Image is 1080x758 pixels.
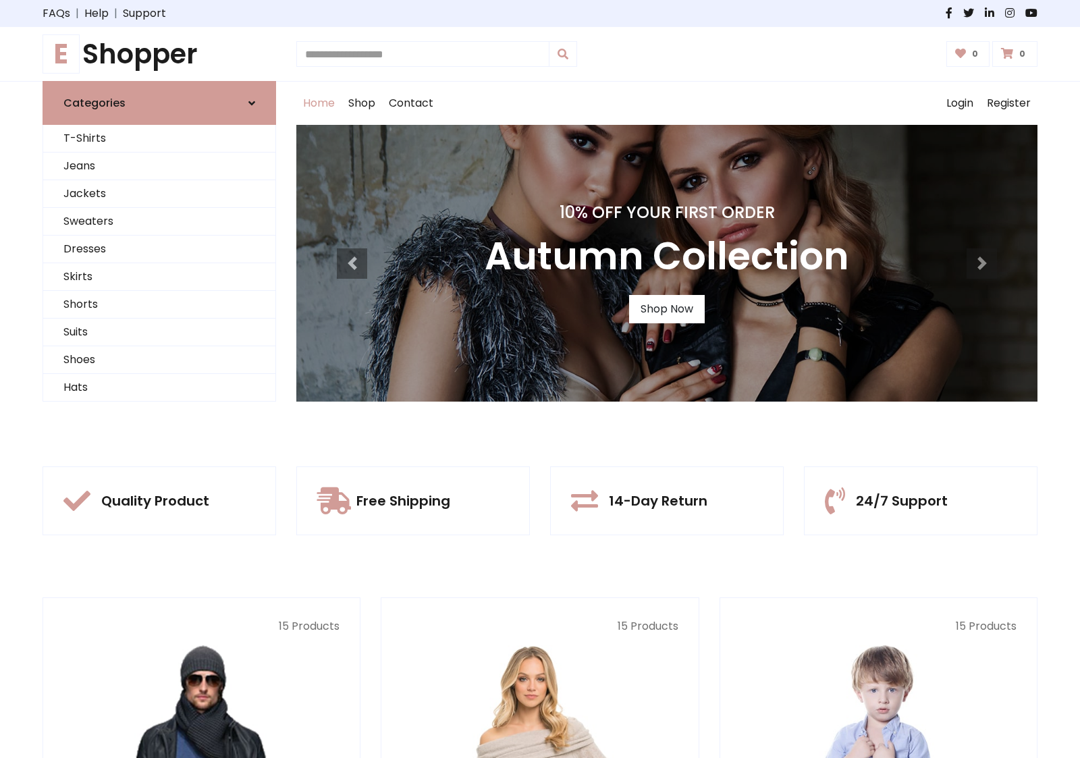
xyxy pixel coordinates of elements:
a: Shop [342,82,382,125]
h5: 24/7 Support [856,493,948,509]
a: Categories [43,81,276,125]
h5: Quality Product [101,493,209,509]
a: Jackets [43,180,275,208]
a: Home [296,82,342,125]
a: Skirts [43,263,275,291]
h1: Shopper [43,38,276,70]
a: Shorts [43,291,275,319]
a: Help [84,5,109,22]
a: T-Shirts [43,125,275,153]
span: | [109,5,123,22]
p: 15 Products [63,618,340,634]
a: Shop Now [629,295,705,323]
a: FAQs [43,5,70,22]
h5: 14-Day Return [609,493,707,509]
h5: Free Shipping [356,493,450,509]
a: 0 [992,41,1037,67]
span: | [70,5,84,22]
a: Login [940,82,980,125]
p: 15 Products [740,618,1017,634]
a: Jeans [43,153,275,180]
h4: 10% Off Your First Order [485,203,849,223]
a: Hats [43,374,275,402]
span: 0 [969,48,981,60]
a: Sweaters [43,208,275,236]
a: EShopper [43,38,276,70]
a: Suits [43,319,275,346]
a: Register [980,82,1037,125]
h3: Autumn Collection [485,234,849,279]
a: Shoes [43,346,275,374]
a: Support [123,5,166,22]
p: 15 Products [402,618,678,634]
a: Dresses [43,236,275,263]
h6: Categories [63,97,126,109]
span: E [43,34,80,74]
a: 0 [946,41,990,67]
span: 0 [1016,48,1029,60]
a: Contact [382,82,440,125]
